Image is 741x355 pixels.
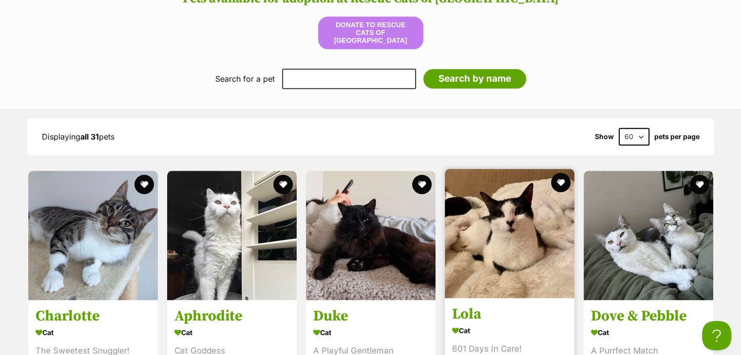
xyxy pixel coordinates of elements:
h3: Dove & Pebble [591,307,706,325]
div: Cat [452,323,567,337]
label: pets per page [654,133,700,141]
input: Search by name [423,69,526,89]
span: Displaying pets [42,132,114,142]
button: favourite [134,175,154,194]
img: Aphrodite [167,171,297,300]
button: Donate to Rescue Cats of [GEOGRAPHIC_DATA] [318,17,423,49]
img: Charlotte [28,171,158,300]
button: favourite [412,175,432,194]
div: Cat [591,325,706,339]
h3: Lola [452,305,567,323]
strong: all 31 [80,132,99,142]
img: Lola [445,169,574,298]
h3: Charlotte [36,307,151,325]
img: Duke [306,171,436,300]
img: Dove & Pebble [584,171,713,300]
iframe: Help Scout Beacon - Open [702,321,731,350]
button: favourite [551,173,570,192]
span: Show [595,133,614,141]
h3: Aphrodite [174,307,289,325]
button: favourite [273,175,293,194]
button: favourite [690,175,709,194]
div: Cat [174,325,289,339]
h3: Duke [313,307,428,325]
div: Cat [36,325,151,339]
div: Cat [313,325,428,339]
label: Search for a pet [215,74,275,83]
